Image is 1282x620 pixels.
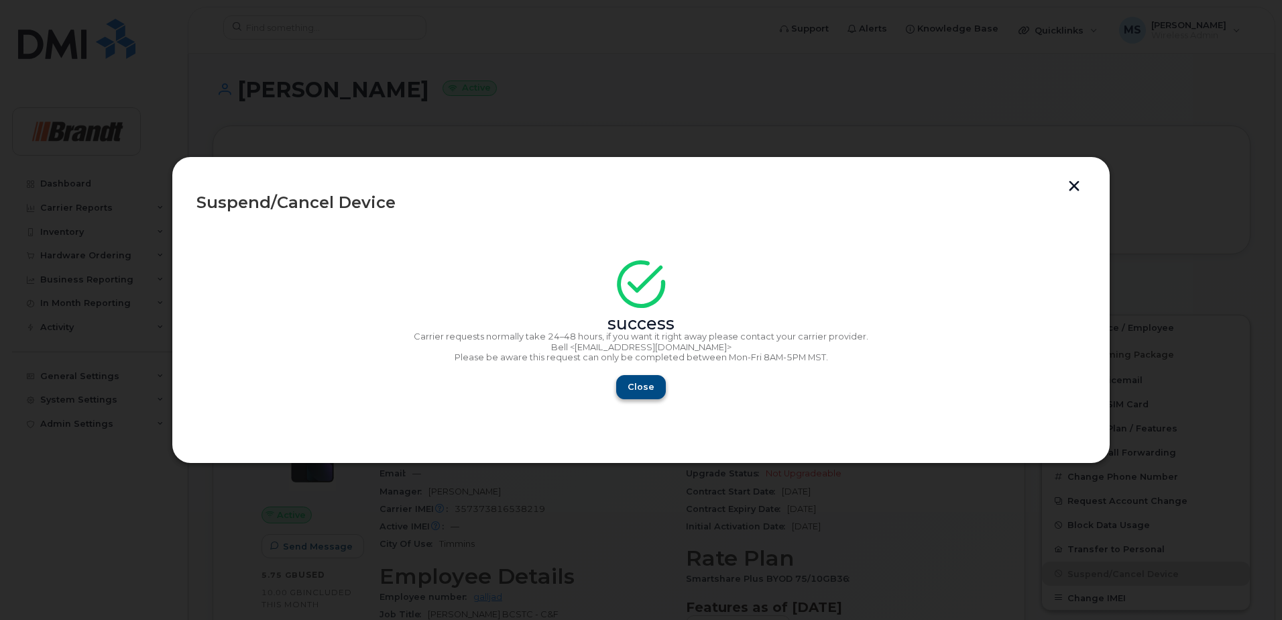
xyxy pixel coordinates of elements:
div: Suspend/Cancel Device [196,195,1086,211]
p: Please be aware this request can only be completed between Mon-Fri 8AM-5PM MST. [196,352,1086,363]
span: Close [628,380,654,393]
button: Close [616,375,666,399]
p: Bell <[EMAIL_ADDRESS][DOMAIN_NAME]> [196,342,1086,353]
div: success [196,319,1086,329]
p: Carrier requests normally take 24–48 hours, if you want it right away please contact your carrier... [196,331,1086,342]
